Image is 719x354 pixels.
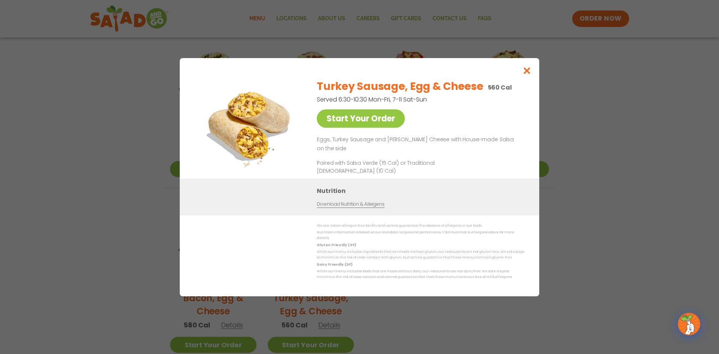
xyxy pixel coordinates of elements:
[317,269,524,280] p: While our menu includes foods that are made without dairy, our restaurants are not dairy free. We...
[317,159,455,175] p: Paired with Salsa Verde (15 Cal) or Traditional [DEMOGRAPHIC_DATA] (10 Cal)
[488,83,512,92] p: 560 Cal
[317,230,524,241] p: Nutrition information is based on our standard recipes and portion sizes. Click Nutrition & Aller...
[197,73,301,178] img: Featured product photo for Turkey Sausage, Egg & Cheese
[317,186,528,195] h3: Nutrition
[515,58,539,83] button: Close modal
[317,223,524,229] p: We are not an allergen free facility and cannot guarantee the absence of allergens in our foods.
[679,314,700,335] img: wpChatIcon
[317,249,524,261] p: While our menu includes ingredients that are made without gluten, our restaurants are not gluten ...
[317,135,521,153] p: Eggs, Turkey Sausage and [PERSON_NAME] Cheese with House-made Salsa on the side
[317,95,485,104] p: Served 6:30-10:30 Mon-Fri, 7-11 Sat-Sun
[317,262,352,266] strong: Dairy Friendly (DF)
[317,242,356,247] strong: Gluten Friendly (GF)
[317,79,483,94] h2: Turkey Sausage, Egg & Cheese
[317,109,405,128] a: Start Your Order
[317,200,384,208] a: Download Nutrition & Allergens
